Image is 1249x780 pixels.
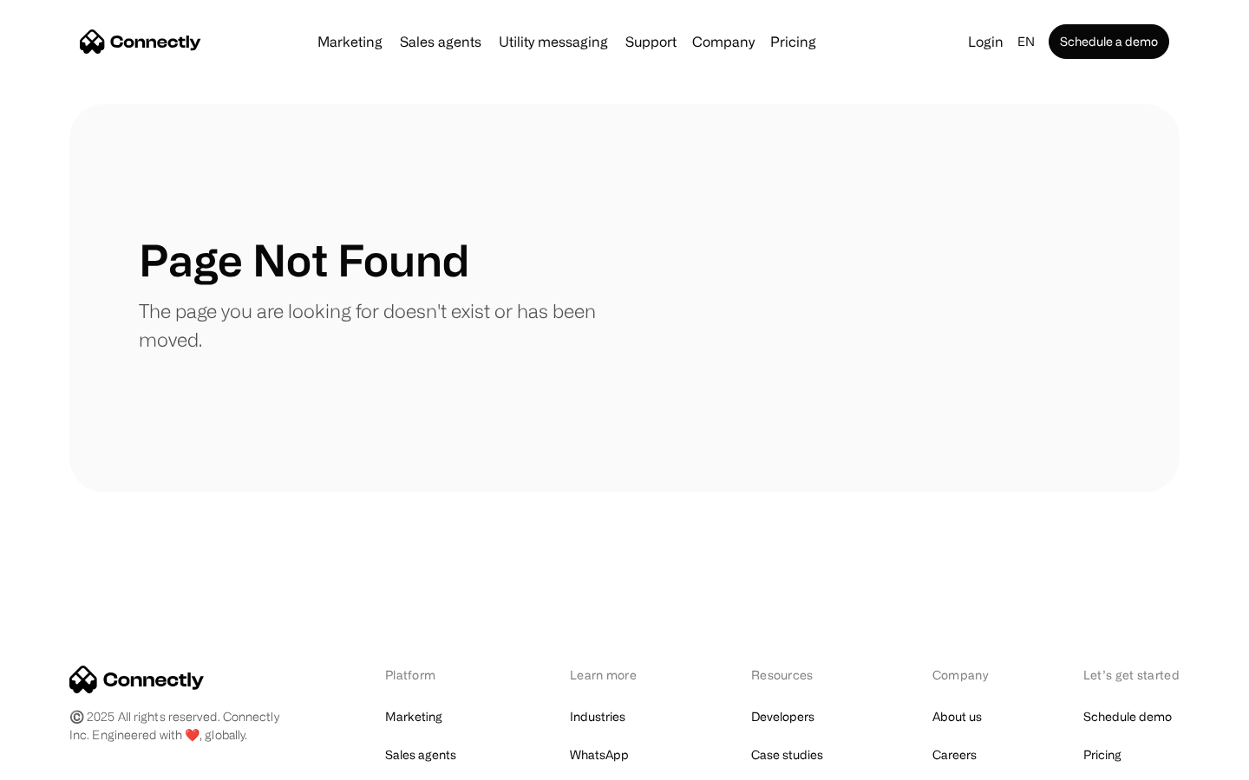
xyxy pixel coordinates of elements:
[17,748,104,774] aside: Language selected: English
[932,666,993,684] div: Company
[961,29,1010,54] a: Login
[139,234,469,286] h1: Page Not Found
[1017,29,1035,54] div: en
[393,35,488,49] a: Sales agents
[1049,24,1169,59] a: Schedule a demo
[35,750,104,774] ul: Language list
[692,29,755,54] div: Company
[1083,705,1172,729] a: Schedule demo
[751,743,823,767] a: Case studies
[763,35,823,49] a: Pricing
[570,666,661,684] div: Learn more
[311,35,389,49] a: Marketing
[618,35,683,49] a: Support
[385,705,442,729] a: Marketing
[932,705,982,729] a: About us
[570,705,625,729] a: Industries
[751,705,814,729] a: Developers
[385,666,480,684] div: Platform
[385,743,456,767] a: Sales agents
[492,35,615,49] a: Utility messaging
[570,743,629,767] a: WhatsApp
[751,666,842,684] div: Resources
[139,296,624,354] p: The page you are looking for doesn't exist or has been moved.
[932,743,977,767] a: Careers
[1083,666,1180,684] div: Let’s get started
[1083,743,1121,767] a: Pricing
